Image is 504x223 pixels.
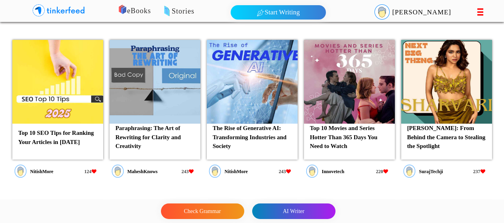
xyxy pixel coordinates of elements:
[176,168,200,180] div: 243
[12,40,103,124] img: 3054.png
[221,164,251,172] p: NitishMore
[318,164,348,172] p: Innovetech
[403,164,416,178] img: profile_icon.png
[139,6,361,17] p: Stories
[16,126,100,149] p: Top 10 SEO Tips for Ranking Your Articles in [DATE]
[207,79,298,157] a: The Rise of Generative AI: Transforming Industries and Society
[27,164,57,172] p: NitishMore
[14,164,27,178] img: profile_icon.png
[209,164,221,178] img: profile_icon.png
[113,121,197,153] p: Paraphrasing: The Art of Rewriting for Clarity and Creativity
[304,79,395,157] a: Top 10 Movies and Series Hotter Than 365 Days You Need to Watch
[416,164,447,172] p: SurajTechji
[405,121,488,153] p: [PERSON_NAME]: From Behind the Camera to Stealing the Spotlight
[370,168,394,180] div: 220
[110,79,200,157] a: Paraphrasing: The Art of Rewriting for Clarity and Creativity
[78,168,102,180] div: 124
[306,164,318,178] img: profile_icon.png
[273,168,297,180] div: 243
[252,203,335,219] button: AI Writer
[390,5,453,20] p: [PERSON_NAME]
[112,164,124,178] img: profile_icon.png
[210,121,294,153] p: The Rise of Generative AI: Transforming Industries and Society
[108,6,329,17] p: eBooks
[12,79,103,148] a: Top 10 SEO Tips for Ranking Your Articles in [DATE]
[401,40,492,124] img: 3050.png
[401,79,492,157] a: [PERSON_NAME]: From Behind the Camera to Stealing the Spotlight
[231,5,326,20] button: Start Writing
[207,40,298,124] img: 3052.png
[304,40,395,124] img: 3051.png
[467,168,491,180] div: 237
[161,203,244,219] button: Check Grammar
[308,121,391,153] p: Top 10 Movies and Series Hotter Than 365 Days You Need to Watch
[110,40,200,124] img: 3053.png
[124,164,161,172] p: MaheshKnows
